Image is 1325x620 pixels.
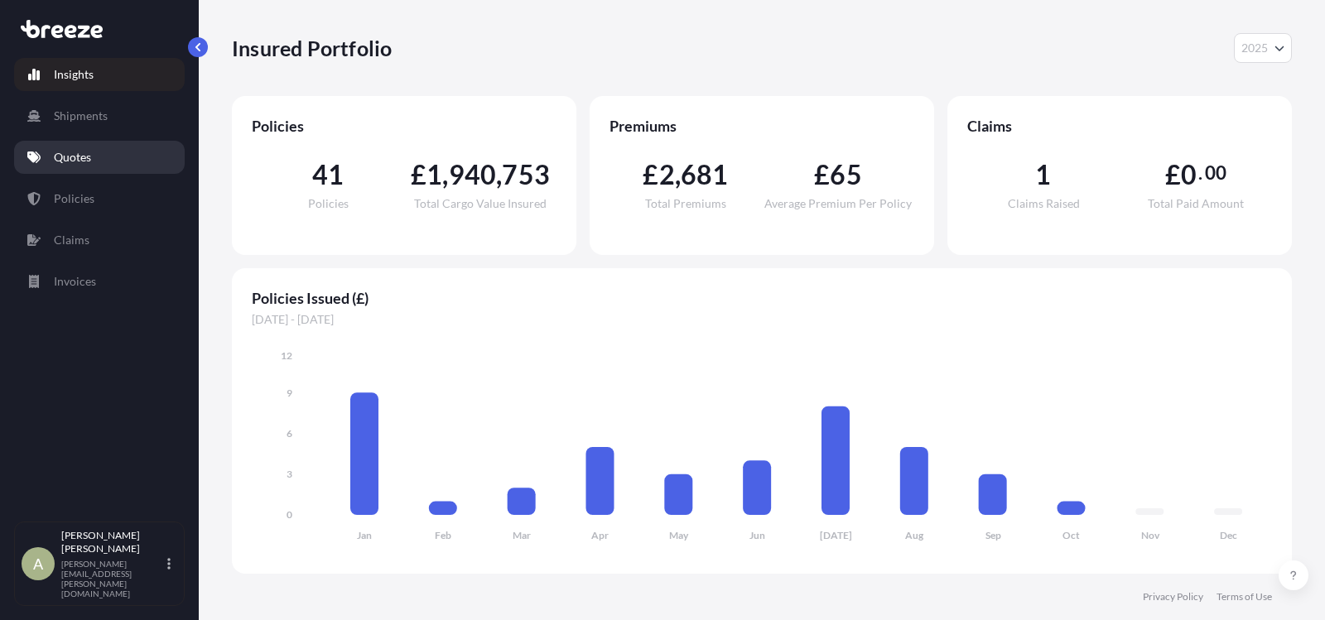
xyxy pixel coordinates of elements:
tspan: 6 [287,427,292,440]
tspan: 12 [281,349,292,362]
a: Invoices [14,265,185,298]
span: 0 [1181,161,1197,188]
tspan: Nov [1141,529,1160,541]
p: [PERSON_NAME][EMAIL_ADDRESS][PERSON_NAME][DOMAIN_NAME] [61,559,164,598]
tspan: Mar [513,529,531,541]
span: , [675,161,681,188]
span: , [442,161,448,188]
tspan: May [669,529,689,541]
span: £ [643,161,658,188]
a: Claims [14,223,185,257]
button: Year Selector [1234,33,1292,63]
span: 41 [312,161,344,188]
tspan: [DATE] [820,529,852,541]
span: 2 [659,161,675,188]
a: Quotes [14,141,185,174]
span: £ [814,161,830,188]
a: Policies [14,182,185,215]
span: 681 [681,161,729,188]
span: Premiums [609,116,914,136]
a: Insights [14,58,185,91]
span: 940 [449,161,497,188]
span: , [496,161,502,188]
tspan: Feb [435,529,451,541]
p: Claims [54,232,89,248]
a: Terms of Use [1217,590,1272,603]
span: . [1198,166,1202,180]
tspan: Jan [357,529,372,541]
span: Average Premium Per Policy [764,198,912,209]
span: Policies [252,116,556,136]
p: [PERSON_NAME] [PERSON_NAME] [61,529,164,555]
span: Policies [308,198,349,209]
p: Insights [54,66,94,83]
tspan: Oct [1062,529,1080,541]
span: Claims Raised [1008,198,1080,209]
span: Policies Issued (£) [252,288,1272,308]
span: 00 [1205,166,1226,180]
span: Total Cargo Value Insured [414,198,547,209]
span: [DATE] - [DATE] [252,311,1272,328]
span: A [33,555,43,572]
p: Quotes [54,149,91,166]
span: 753 [502,161,550,188]
p: Shipments [54,108,108,124]
span: 2025 [1241,40,1268,56]
a: Privacy Policy [1143,590,1203,603]
tspan: 9 [287,387,292,399]
p: Insured Portfolio [232,35,392,61]
tspan: 0 [287,508,292,521]
tspan: Jun [749,529,765,541]
span: Claims [967,116,1272,136]
span: £ [1165,161,1181,188]
p: Invoices [54,273,96,290]
span: 1 [426,161,442,188]
tspan: 3 [287,468,292,480]
tspan: Sep [985,529,1001,541]
p: Policies [54,190,94,207]
a: Shipments [14,99,185,132]
span: Total Paid Amount [1148,198,1244,209]
span: £ [411,161,426,188]
tspan: Apr [591,529,609,541]
span: 1 [1035,161,1051,188]
tspan: Dec [1220,529,1237,541]
tspan: Aug [905,529,924,541]
span: Total Premiums [645,198,726,209]
span: 65 [830,161,861,188]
